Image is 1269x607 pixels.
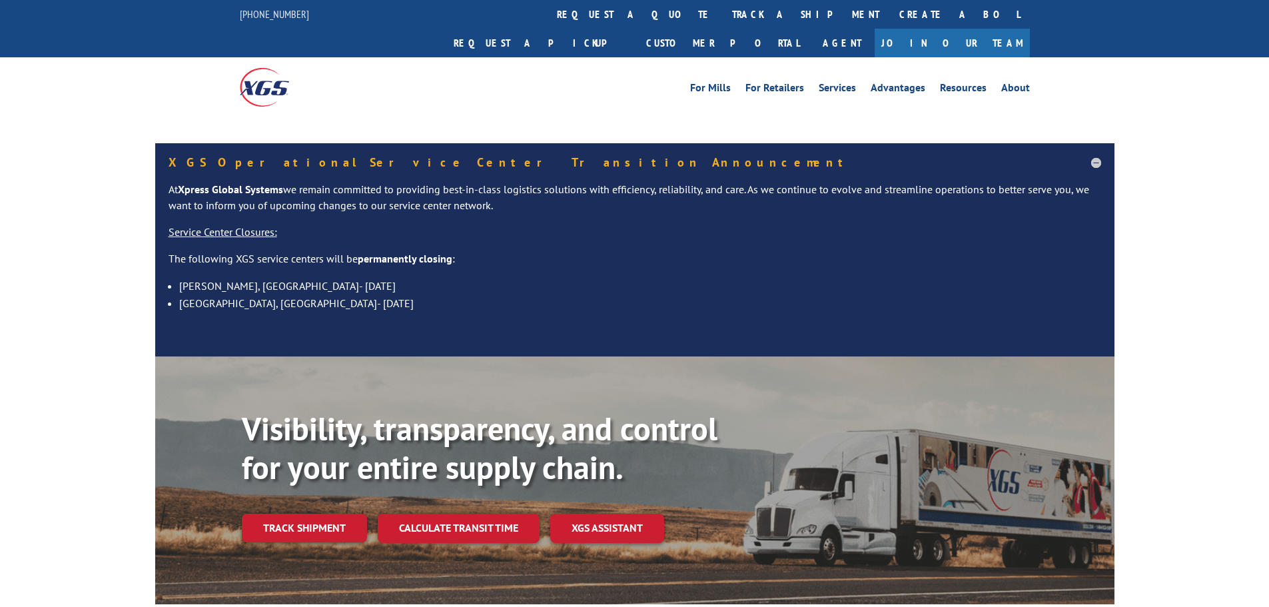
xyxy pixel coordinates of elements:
[809,29,875,57] a: Agent
[179,295,1101,312] li: [GEOGRAPHIC_DATA], [GEOGRAPHIC_DATA]- [DATE]
[358,252,452,265] strong: permanently closing
[378,514,540,542] a: Calculate transit time
[819,83,856,97] a: Services
[940,83,987,97] a: Resources
[169,251,1101,278] p: The following XGS service centers will be :
[745,83,804,97] a: For Retailers
[242,514,367,542] a: Track shipment
[636,29,809,57] a: Customer Portal
[871,83,925,97] a: Advantages
[690,83,731,97] a: For Mills
[169,182,1101,225] p: At we remain committed to providing best-in-class logistics solutions with efficiency, reliabilit...
[240,7,309,21] a: [PHONE_NUMBER]
[169,157,1101,169] h5: XGS Operational Service Center Transition Announcement
[444,29,636,57] a: Request a pickup
[169,225,277,239] u: Service Center Closures:
[242,408,717,488] b: Visibility, transparency, and control for your entire supply chain.
[178,183,283,196] strong: Xpress Global Systems
[875,29,1030,57] a: Join Our Team
[1001,83,1030,97] a: About
[550,514,664,542] a: XGS ASSISTANT
[179,277,1101,295] li: [PERSON_NAME], [GEOGRAPHIC_DATA]- [DATE]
